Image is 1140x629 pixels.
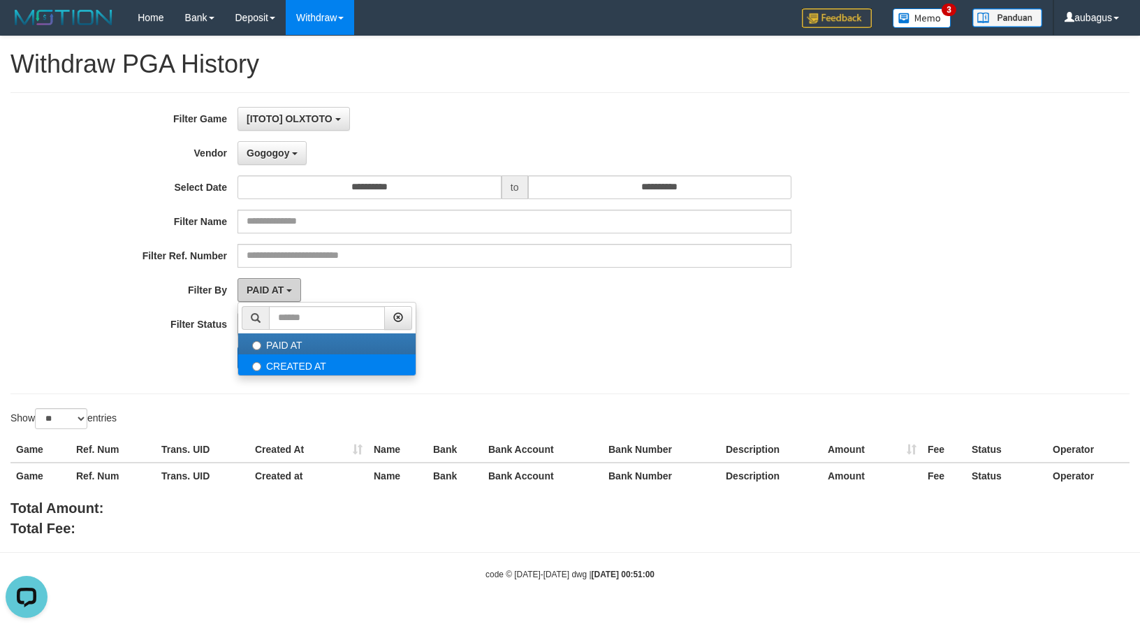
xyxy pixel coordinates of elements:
[237,141,307,165] button: Gogogoy
[603,437,720,463] th: Bank Number
[35,408,87,429] select: Showentries
[71,463,156,489] th: Ref. Num
[485,570,655,579] small: code © [DATE]-[DATE] dwg |
[252,362,261,371] input: CREATED AT
[368,437,427,463] th: Name
[1047,463,1130,489] th: Operator
[10,50,1130,78] h1: Withdraw PGA History
[10,408,117,429] label: Show entries
[10,7,117,28] img: MOTION_logo.png
[237,107,350,131] button: [ITOTO] OLXTOTO
[483,437,603,463] th: Bank Account
[802,8,872,28] img: Feedback.jpg
[922,437,966,463] th: Fee
[10,463,71,489] th: Game
[483,463,603,489] th: Bank Account
[247,113,332,124] span: [ITOTO] OLXTOTO
[502,175,528,199] span: to
[247,147,289,159] span: Gogogoy
[427,437,483,463] th: Bank
[156,463,249,489] th: Trans. UID
[10,437,71,463] th: Game
[1047,437,1130,463] th: Operator
[238,333,416,354] label: PAID AT
[822,463,922,489] th: Amount
[972,8,1042,27] img: panduan.png
[10,521,75,536] b: Total Fee:
[720,437,822,463] th: Description
[893,8,951,28] img: Button%20Memo.svg
[237,278,301,302] button: PAID AT
[942,3,956,16] span: 3
[966,463,1047,489] th: Status
[10,500,103,516] b: Total Amount:
[427,463,483,489] th: Bank
[922,463,966,489] th: Fee
[6,6,47,48] button: Open LiveChat chat widget
[603,463,720,489] th: Bank Number
[966,437,1047,463] th: Status
[156,437,249,463] th: Trans. UID
[247,284,284,296] span: PAID AT
[249,463,368,489] th: Created at
[822,437,922,463] th: Amount
[249,437,368,463] th: Created At
[252,341,261,350] input: PAID AT
[238,354,416,375] label: CREATED AT
[368,463,427,489] th: Name
[720,463,822,489] th: Description
[592,570,655,579] strong: [DATE] 00:51:00
[71,437,156,463] th: Ref. Num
